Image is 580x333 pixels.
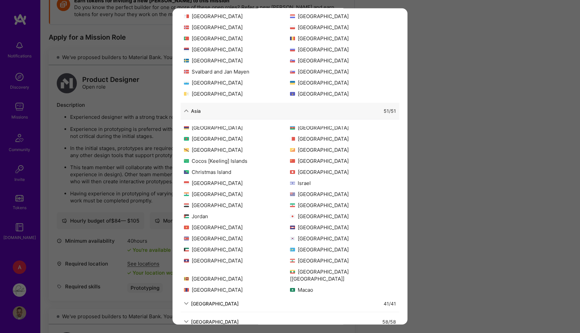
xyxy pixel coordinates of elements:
[290,46,396,53] div: [GEOGRAPHIC_DATA]
[290,126,295,129] img: Azerbaijan
[290,225,295,229] img: Cambodia
[184,148,189,151] img: Brunei
[290,69,295,73] img: Slovakia
[384,107,396,114] div: 51 / 51
[184,190,290,197] div: [GEOGRAPHIC_DATA]
[290,258,295,262] img: Lebanon
[290,14,295,18] img: Netherlands
[184,179,290,186] div: [GEOGRAPHIC_DATA]
[184,319,189,324] i: icon ArrowDown
[384,300,396,307] div: 41 / 41
[184,157,290,164] div: Cocos [Keeling] Islands
[290,124,396,131] div: [GEOGRAPHIC_DATA]
[290,212,396,220] div: [GEOGRAPHIC_DATA]
[184,214,189,218] img: Jordan
[290,288,295,291] img: Macao
[290,201,396,208] div: [GEOGRAPHIC_DATA]
[290,92,295,95] img: Kosovo
[184,168,290,175] div: Christmas Island
[184,146,290,153] div: [GEOGRAPHIC_DATA]
[184,235,290,242] div: [GEOGRAPHIC_DATA]
[290,268,396,282] div: [GEOGRAPHIC_DATA] [[GEOGRAPHIC_DATA]]
[184,47,189,51] img: Serbia
[290,36,295,40] img: Romania
[290,179,396,186] div: Israel
[290,25,295,29] img: Poland
[290,257,396,264] div: [GEOGRAPHIC_DATA]
[184,201,290,208] div: [GEOGRAPHIC_DATA]
[184,92,189,95] img: Vatican City
[184,247,189,251] img: Kuwait
[290,137,295,140] img: Bahrain
[290,224,396,231] div: [GEOGRAPHIC_DATA]
[290,58,295,62] img: Slovenia
[191,300,239,307] div: [GEOGRAPHIC_DATA]
[290,181,295,185] img: Israel
[184,58,189,62] img: Sweden
[290,146,396,153] div: [GEOGRAPHIC_DATA]
[184,225,189,229] img: Kyrgyzstan
[184,36,189,40] img: Portugal
[290,170,295,174] img: Hong Kong
[184,246,290,253] div: [GEOGRAPHIC_DATA]
[290,68,396,75] div: [GEOGRAPHIC_DATA]
[184,57,290,64] div: [GEOGRAPHIC_DATA]
[290,57,396,64] div: [GEOGRAPHIC_DATA]
[184,135,290,142] div: [GEOGRAPHIC_DATA]
[184,79,290,86] div: [GEOGRAPHIC_DATA]
[184,68,290,75] div: Svalbard and Jan Mayen
[290,247,295,251] img: Kazakhstan
[184,81,189,84] img: San Marino
[290,90,396,97] div: [GEOGRAPHIC_DATA]
[184,124,290,131] div: [GEOGRAPHIC_DATA]
[184,236,189,240] img: North Korea
[184,257,290,264] div: [GEOGRAPHIC_DATA]
[290,190,396,197] div: [GEOGRAPHIC_DATA]
[184,301,189,306] i: icon ArrowDown
[184,277,189,280] img: Sri Lanka
[184,126,189,129] img: Armenia
[184,288,189,291] img: Mongolia
[382,318,396,325] div: 58 / 58
[184,1,290,8] div: [GEOGRAPHIC_DATA]
[184,170,189,174] img: Christmas Island
[290,214,295,218] img: Japan
[184,12,290,19] div: [GEOGRAPHIC_DATA]
[184,69,189,73] img: Svalbard and Jan Mayen
[184,203,189,207] img: Iraq
[191,107,201,114] div: Asia
[290,203,295,207] img: Iran
[184,159,189,162] img: Cocos [Keeling] Islands
[290,246,396,253] div: [GEOGRAPHIC_DATA]
[184,35,290,42] div: [GEOGRAPHIC_DATA]
[184,192,189,196] img: India
[173,8,407,325] div: modal
[184,46,290,53] div: [GEOGRAPHIC_DATA]
[184,23,290,31] div: [GEOGRAPHIC_DATA]
[184,137,189,140] img: Bangladesh
[290,236,295,240] img: South Korea
[290,79,396,86] div: [GEOGRAPHIC_DATA]
[290,270,295,273] img: Myanmar [Burma]
[290,23,396,31] div: [GEOGRAPHIC_DATA]
[290,47,295,51] img: Russia
[290,35,396,42] div: [GEOGRAPHIC_DATA]
[290,192,295,196] img: British Indian Ocean Territory
[290,159,295,162] img: China
[290,157,396,164] div: [GEOGRAPHIC_DATA]
[290,135,396,142] div: [GEOGRAPHIC_DATA]
[290,1,396,8] div: [GEOGRAPHIC_DATA]
[184,90,290,97] div: [GEOGRAPHIC_DATA]
[290,81,295,84] img: Ukraine
[290,12,396,19] div: [GEOGRAPHIC_DATA]
[184,224,290,231] div: [GEOGRAPHIC_DATA]
[290,235,396,242] div: [GEOGRAPHIC_DATA]
[184,25,189,29] img: Norway
[184,275,290,282] div: [GEOGRAPHIC_DATA]
[184,108,189,113] i: icon ArrowDown
[184,181,189,185] img: Indonesia
[184,14,189,18] img: Malta
[184,258,189,262] img: Laos
[184,286,290,293] div: [GEOGRAPHIC_DATA]
[191,318,239,325] div: [GEOGRAPHIC_DATA]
